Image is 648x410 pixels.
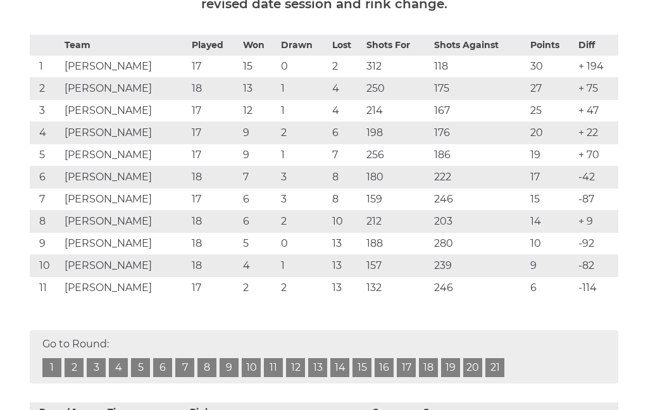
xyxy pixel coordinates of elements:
[61,122,189,144] td: [PERSON_NAME]
[329,277,363,299] td: 13
[431,166,527,189] td: 222
[363,189,431,211] td: 159
[363,211,431,233] td: 212
[352,358,371,377] a: 15
[189,122,240,144] td: 17
[61,35,189,56] th: Team
[363,277,431,299] td: 132
[329,100,363,122] td: 4
[575,166,618,189] td: -42
[363,233,431,255] td: 188
[61,233,189,255] td: [PERSON_NAME]
[575,100,618,122] td: + 47
[575,35,618,56] th: Diff
[30,100,61,122] td: 3
[240,122,278,144] td: 9
[30,277,61,299] td: 11
[329,144,363,166] td: 7
[30,56,61,78] td: 1
[61,189,189,211] td: [PERSON_NAME]
[30,211,61,233] td: 8
[363,35,431,56] th: Shots For
[42,358,61,377] a: 1
[527,100,575,122] td: 25
[363,122,431,144] td: 198
[575,56,618,78] td: + 194
[329,166,363,189] td: 8
[431,255,527,277] td: 239
[308,358,327,377] a: 13
[431,211,527,233] td: 203
[189,100,240,122] td: 17
[189,189,240,211] td: 17
[278,78,329,100] td: 1
[575,144,618,166] td: + 70
[189,56,240,78] td: 17
[329,35,363,56] th: Lost
[431,144,527,166] td: 186
[527,166,575,189] td: 17
[397,358,416,377] a: 17
[575,277,618,299] td: -114
[30,78,61,100] td: 2
[30,166,61,189] td: 6
[575,255,618,277] td: -82
[575,211,618,233] td: + 9
[527,78,575,100] td: 27
[61,211,189,233] td: [PERSON_NAME]
[329,233,363,255] td: 13
[189,35,240,56] th: Played
[131,358,150,377] a: 5
[240,100,278,122] td: 12
[431,100,527,122] td: 167
[527,255,575,277] td: 9
[278,277,329,299] td: 2
[527,56,575,78] td: 30
[363,100,431,122] td: 214
[527,144,575,166] td: 19
[329,122,363,144] td: 6
[240,211,278,233] td: 6
[419,358,438,377] a: 18
[575,233,618,255] td: -92
[30,255,61,277] td: 10
[240,35,278,56] th: Won
[527,189,575,211] td: 15
[65,358,84,377] a: 2
[61,255,189,277] td: [PERSON_NAME]
[329,56,363,78] td: 2
[240,144,278,166] td: 9
[240,78,278,100] td: 13
[485,358,504,377] a: 21
[329,255,363,277] td: 13
[527,233,575,255] td: 10
[278,144,329,166] td: 1
[61,277,189,299] td: [PERSON_NAME]
[278,122,329,144] td: 2
[30,233,61,255] td: 9
[87,358,106,377] a: 3
[61,144,189,166] td: [PERSON_NAME]
[363,166,431,189] td: 180
[329,211,363,233] td: 10
[278,189,329,211] td: 3
[220,358,239,377] a: 9
[264,358,283,377] a: 11
[278,233,329,255] td: 0
[189,211,240,233] td: 18
[431,277,527,299] td: 246
[278,211,329,233] td: 2
[575,189,618,211] td: -87
[527,211,575,233] td: 14
[363,255,431,277] td: 157
[329,78,363,100] td: 4
[278,100,329,122] td: 1
[175,358,194,377] a: 7
[61,56,189,78] td: [PERSON_NAME]
[189,277,240,299] td: 17
[30,330,618,383] div: Go to Round:
[363,144,431,166] td: 256
[363,78,431,100] td: 250
[375,358,394,377] a: 16
[527,277,575,299] td: 6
